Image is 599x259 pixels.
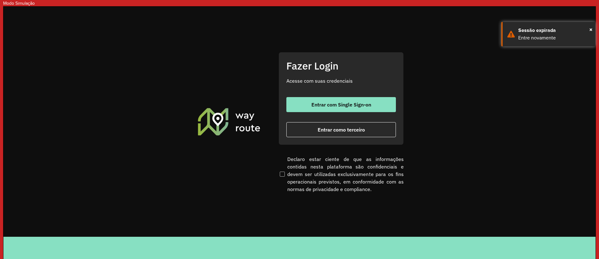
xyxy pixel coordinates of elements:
button: Close [589,25,592,34]
button: button [286,122,396,137]
p: Acesse com suas credenciais [286,77,396,85]
label: Declaro estar ciente de que as informações contidas nesta plataforma são confidenciais e devem se... [279,155,404,193]
button: button [286,97,396,112]
div: Sessão expirada [518,27,591,34]
span: × [589,25,592,34]
span: Entrar como terceiro [318,127,365,132]
h2: Fazer Login [286,60,396,72]
span: Entrar com Single Sign-on [311,102,371,107]
div: Entre novamente [518,34,591,42]
img: Roteirizador AmbevTech [197,107,261,136]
